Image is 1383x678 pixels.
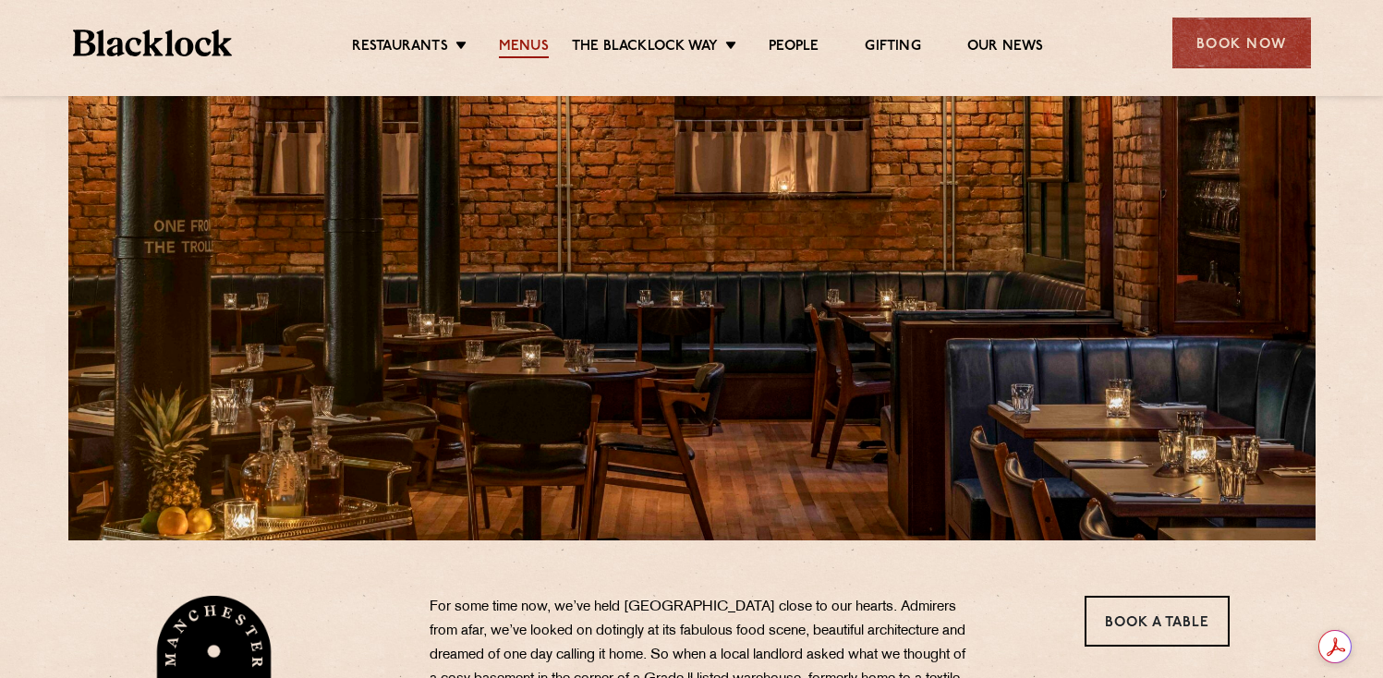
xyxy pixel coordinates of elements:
img: BL_Textured_Logo-footer-cropped.svg [73,30,233,56]
a: People [769,38,819,58]
a: Restaurants [352,38,448,58]
a: Gifting [865,38,920,58]
a: Book a Table [1085,596,1230,647]
a: Our News [967,38,1044,58]
div: Book Now [1172,18,1311,68]
a: Menus [499,38,549,58]
a: The Blacklock Way [572,38,718,58]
